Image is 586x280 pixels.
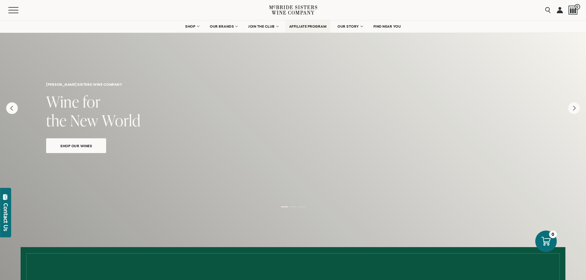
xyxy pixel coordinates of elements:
[568,102,580,114] button: Next
[289,24,327,29] span: AFFILIATE PROGRAM
[369,20,405,33] a: FIND NEAR YOU
[181,20,203,33] a: SHOP
[248,24,275,29] span: JOIN THE CLUB
[102,110,141,131] span: World
[46,82,540,86] h6: [PERSON_NAME] sisters wine company
[337,24,359,29] span: OUR STORY
[210,24,234,29] span: OUR BRANDS
[244,20,282,33] a: JOIN THE CLUB
[285,20,331,33] a: AFFILIATE PROGRAM
[575,4,580,10] span: 0
[206,20,241,33] a: OUR BRANDS
[46,110,67,131] span: the
[6,102,18,114] button: Previous
[549,231,557,238] div: 0
[8,7,30,13] button: Mobile Menu Trigger
[50,142,103,149] span: Shop Our Wines
[185,24,196,29] span: SHOP
[46,91,79,112] span: Wine
[3,203,9,231] div: Contact Us
[70,110,98,131] span: New
[83,91,101,112] span: for
[373,24,401,29] span: FIND NEAR YOU
[46,138,106,153] a: Shop Our Wines
[333,20,366,33] a: OUR STORY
